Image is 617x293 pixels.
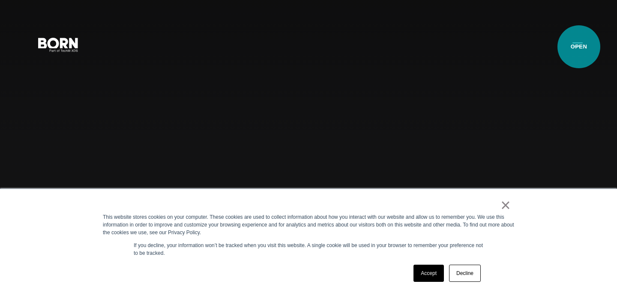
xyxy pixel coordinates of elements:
a: Decline [449,265,481,282]
div: This website stores cookies on your computer. These cookies are used to collect information about... [103,213,514,236]
a: × [500,201,511,209]
p: If you decline, your information won’t be tracked when you visit this website. A single cookie wi... [134,242,483,257]
button: Open [567,35,588,53]
a: Accept [413,265,444,282]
